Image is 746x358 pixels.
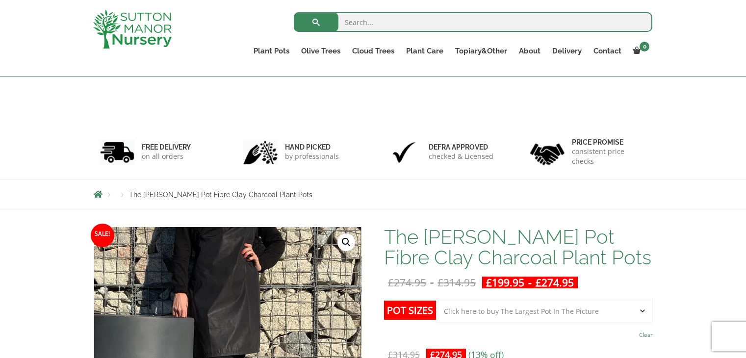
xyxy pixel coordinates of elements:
img: 1.jpg [100,140,134,165]
p: checked & Licensed [429,152,493,161]
h1: The [PERSON_NAME] Pot Fibre Clay Charcoal Plant Pots [384,227,652,268]
bdi: 314.95 [437,276,476,289]
h6: hand picked [285,143,339,152]
a: Topiary&Other [449,44,513,58]
h6: FREE DELIVERY [142,143,191,152]
span: £ [388,276,394,289]
a: Delivery [546,44,588,58]
p: on all orders [142,152,191,161]
a: Contact [588,44,627,58]
bdi: 274.95 [536,276,574,289]
label: Pot Sizes [384,301,436,320]
span: £ [486,276,492,289]
p: by professionals [285,152,339,161]
a: Plant Pots [248,44,295,58]
h6: Defra approved [429,143,493,152]
a: About [513,44,546,58]
span: 0 [640,42,649,51]
span: Sale! [91,224,114,247]
img: logo [93,10,172,49]
bdi: 199.95 [486,276,524,289]
a: Plant Care [400,44,449,58]
p: consistent price checks [572,147,646,166]
del: - [384,277,480,288]
h6: Price promise [572,138,646,147]
ins: - [482,277,578,288]
span: £ [536,276,541,289]
nav: Breadcrumbs [94,190,653,198]
a: View full-screen image gallery [337,233,355,251]
a: Cloud Trees [346,44,400,58]
img: 2.jpg [243,140,278,165]
img: 3.jpg [387,140,421,165]
bdi: 274.95 [388,276,426,289]
a: Olive Trees [295,44,346,58]
a: 0 [627,44,652,58]
img: 4.jpg [530,137,565,167]
a: Clear options [639,328,653,342]
input: Search... [294,12,652,32]
span: £ [437,276,443,289]
span: The [PERSON_NAME] Pot Fibre Clay Charcoal Plant Pots [129,191,312,199]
